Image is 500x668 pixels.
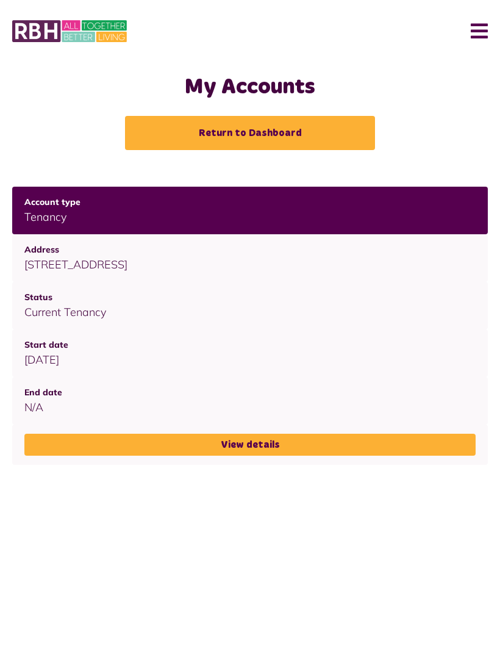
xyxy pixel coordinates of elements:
[125,116,375,150] a: Return to Dashboard
[12,234,488,282] td: [STREET_ADDRESS]
[12,282,488,329] td: Current Tenancy
[12,187,488,234] td: Tenancy
[12,377,488,425] td: N/A
[12,329,488,377] td: [DATE]
[24,434,476,456] a: View details
[12,18,127,44] img: MyRBH
[12,74,488,101] h1: My Accounts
